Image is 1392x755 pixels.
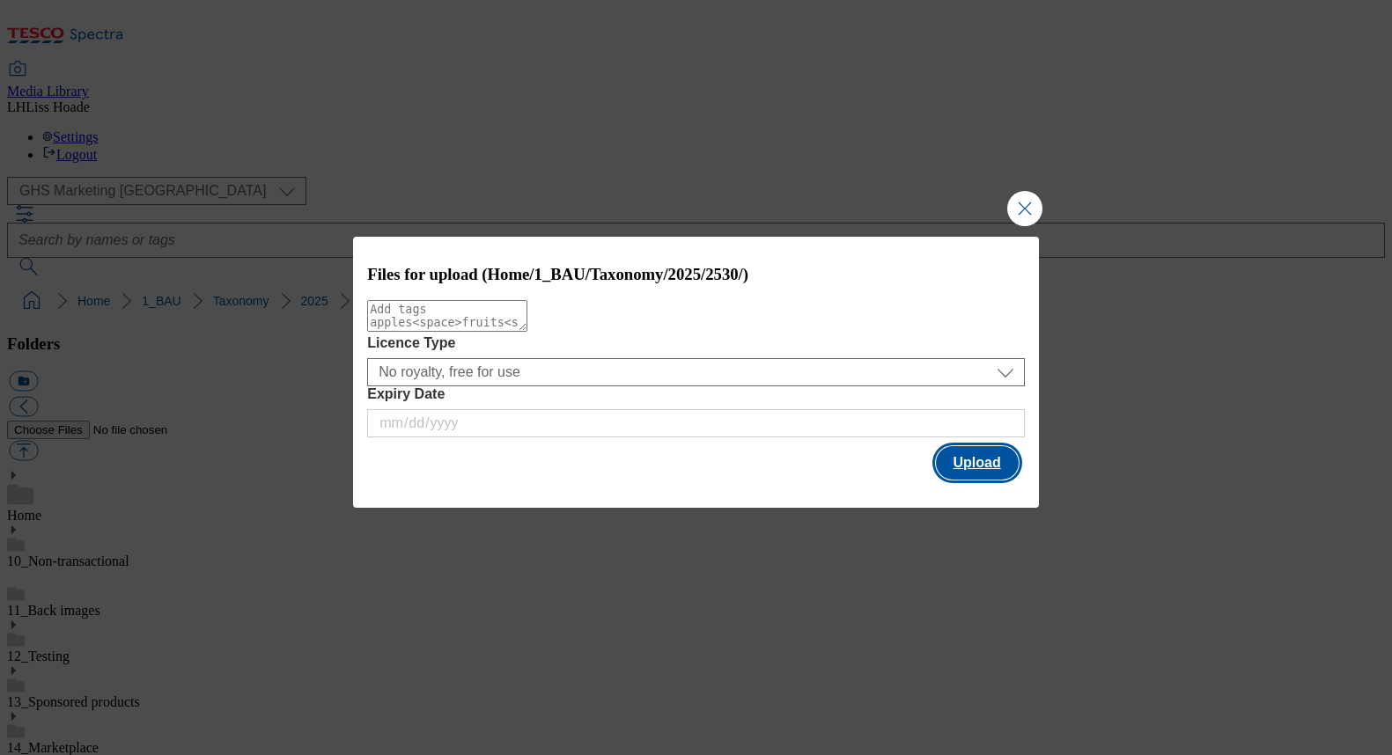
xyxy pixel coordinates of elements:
h3: Files for upload (Home/1_BAU/Taxonomy/2025/2530/) [367,265,1025,284]
button: Close Modal [1007,191,1042,226]
label: Licence Type [367,335,1025,351]
label: Expiry Date [367,386,1025,402]
button: Upload [936,446,1019,480]
div: Modal [353,237,1039,509]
